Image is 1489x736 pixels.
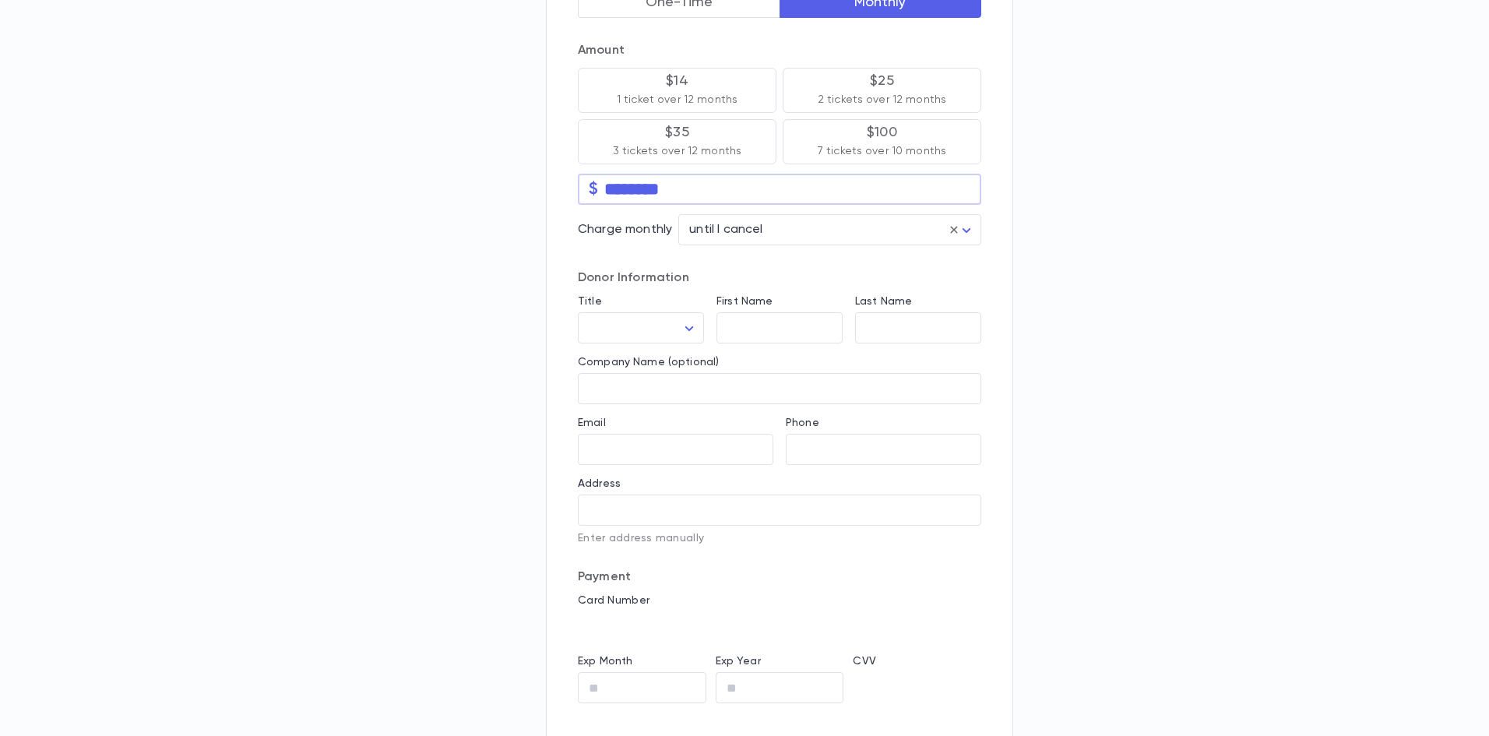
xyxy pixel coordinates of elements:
label: Address [578,477,621,490]
p: $14 [666,73,688,89]
button: $252 tickets over 12 months [783,68,981,113]
button: $1007 tickets over 10 months [783,119,981,164]
button: $353 tickets over 12 months [578,119,776,164]
p: 1 ticket over 12 months [617,92,737,107]
p: Amount [578,43,981,58]
p: Charge monthly [578,222,672,238]
p: Donor Information [578,270,981,286]
p: CVV [853,655,981,667]
button: $141 ticket over 12 months [578,68,776,113]
label: Company Name (optional) [578,356,719,368]
p: 3 tickets over 12 months [613,143,741,159]
p: Enter address manually [578,532,981,544]
iframe: card [578,611,981,643]
p: $35 [665,125,689,140]
p: 2 tickets over 12 months [818,92,946,107]
div: until I cancel [678,215,981,245]
iframe: cvv [853,672,981,703]
label: Last Name [855,295,912,308]
label: Exp Year [716,655,761,667]
label: Exp Month [578,655,632,667]
div: ​ [578,313,704,343]
label: First Name [716,295,773,308]
p: $100 [867,125,897,140]
label: Email [578,417,606,429]
label: Title [578,295,602,308]
p: 7 tickets over 10 months [818,143,946,159]
p: Payment [578,569,981,585]
label: Phone [786,417,819,429]
p: $ [589,181,598,197]
span: until I cancel [689,224,762,236]
p: $25 [870,73,894,89]
p: Card Number [578,594,981,607]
